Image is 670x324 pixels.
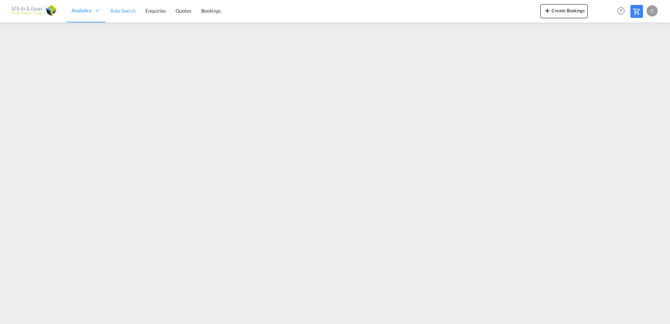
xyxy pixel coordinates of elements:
div: C [647,5,658,16]
span: Analytics [71,7,91,14]
span: Rate Search [110,8,136,14]
img: b56e2f00b01711ecb5ec2b6763d4c6fb.png [11,3,58,19]
span: Enquiries [145,8,166,14]
md-icon: icon-plus 400-fg [543,6,552,15]
span: Quotes [176,8,191,14]
span: Bookings [201,8,221,14]
button: icon-plus 400-fgCreate Bookings [540,4,588,18]
div: Help [615,5,630,18]
span: Help [615,5,627,17]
